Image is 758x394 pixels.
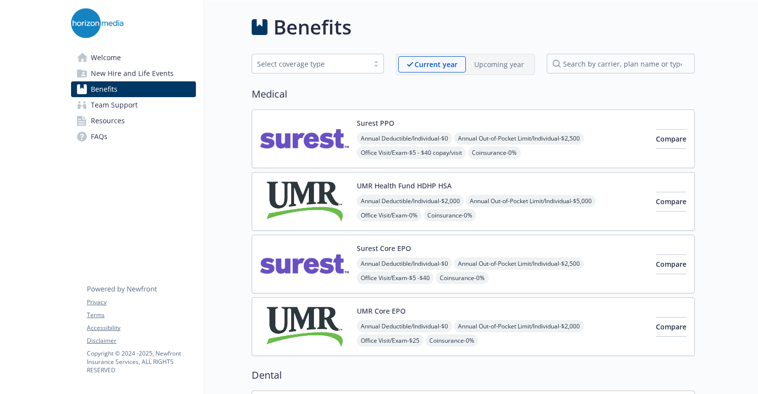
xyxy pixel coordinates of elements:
span: Annual Out-of-Pocket Limit/Individual - $2,000 [454,320,584,332]
span: Coinsurance - 0% [436,272,489,284]
span: Compare [656,197,686,206]
img: Surest carrier logo [260,118,349,160]
span: Annual Deductible/Individual - $0 [357,132,452,144]
button: Compare [656,254,686,274]
a: Accessibility [87,323,195,332]
button: Compare [656,317,686,337]
span: Annual Out-of-Pocket Limit/Individual - $2,500 [454,257,584,270]
span: Benefits [91,81,117,97]
span: Office Visit/Exam - $5 - $40 copay/visit [357,146,466,159]
h1: Benefits [273,12,351,42]
a: Benefits [71,81,196,97]
h2: Medical [252,87,695,102]
img: Surest carrier logo [260,243,349,285]
a: New Hire and Life Events [71,66,196,81]
span: Annual Deductible/Individual - $2,000 [357,195,464,207]
span: Compare [656,134,686,143]
button: Compare [656,129,686,149]
span: Coinsurance - 0% [423,209,476,221]
span: Welcome [91,50,121,66]
button: Compare [656,192,686,212]
img: UMR carrier logo [260,180,349,222]
span: Office Visit/Exam - 0% [357,209,421,221]
a: Resources [71,113,196,129]
span: Coinsurance - 0% [468,146,521,159]
a: Privacy [87,298,195,307]
p: Current year [415,59,457,70]
span: Annual Out-of-Pocket Limit/Individual - $2,500 [454,132,584,144]
span: Resources [91,113,125,129]
span: Office Visit/Exam - $25 [357,334,423,347]
input: search by carrier, plan name or type [547,54,695,73]
a: Welcome [71,50,196,66]
div: Select coverage type [257,59,364,69]
img: UMR carrier logo [260,306,349,348]
button: UMR Health Fund HDHP HSA [357,180,452,191]
button: Surest PPO [357,118,394,128]
span: Team Support [91,97,138,113]
span: Annual Deductible/Individual - $0 [357,320,452,332]
button: Surest Core EPO [357,243,411,253]
p: Copyright © 2024 - 2025 , Newfront Insurance Services, ALL RIGHTS RESERVED [87,349,195,374]
a: Team Support [71,97,196,113]
span: FAQs [91,129,108,144]
span: Compare [656,259,686,269]
h2: Dental [252,368,695,383]
a: FAQs [71,129,196,144]
span: Coinsurance - 0% [425,334,478,347]
button: UMR Core EPO [357,306,406,316]
span: Office Visit/Exam - $5 -$40 [357,272,434,284]
span: Compare [656,322,686,331]
span: Annual Deductible/Individual - $0 [357,257,452,270]
span: New Hire and Life Events [91,66,174,81]
p: Upcoming year [474,59,524,70]
a: Terms [87,311,195,320]
a: Disclaimer [87,336,195,345]
span: Annual Out-of-Pocket Limit/Individual - $5,000 [466,195,596,207]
